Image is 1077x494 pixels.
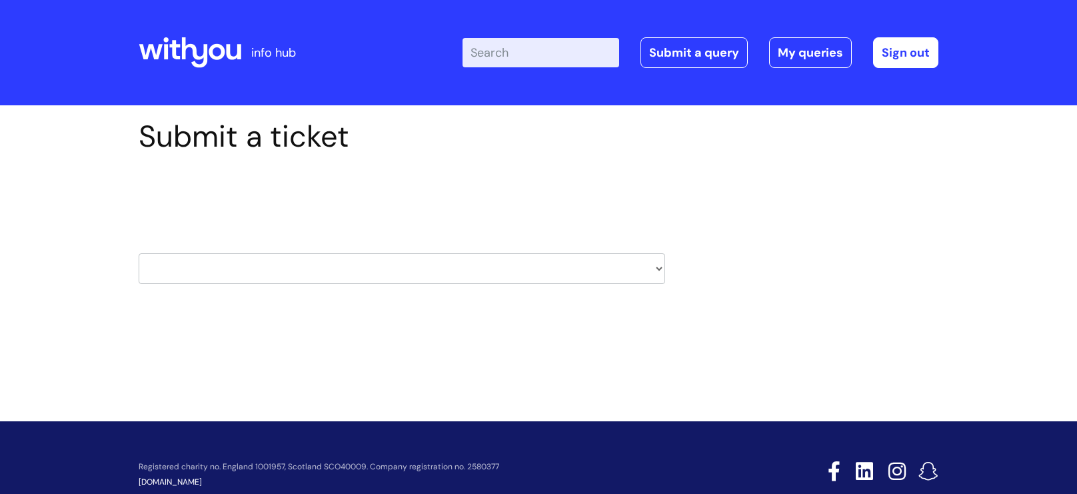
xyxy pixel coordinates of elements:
[139,119,665,155] h1: Submit a ticket
[139,477,202,487] a: [DOMAIN_NAME]
[463,37,938,68] div: | -
[139,463,733,471] p: Registered charity no. England 1001957, Scotland SCO40009. Company registration no. 2580377
[463,38,619,67] input: Search
[251,42,296,63] p: info hub
[769,37,852,68] a: My queries
[640,37,748,68] a: Submit a query
[139,185,665,210] h2: Select issue type
[873,37,938,68] a: Sign out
